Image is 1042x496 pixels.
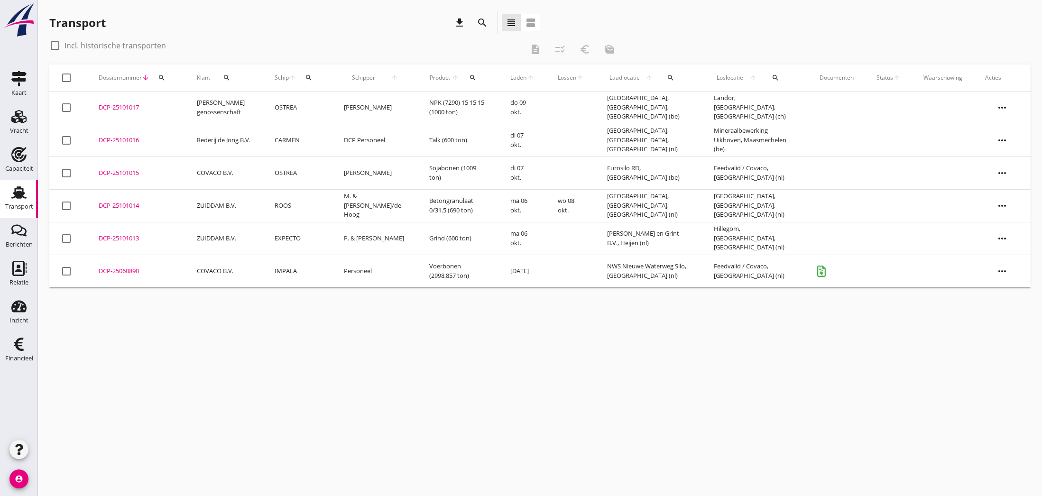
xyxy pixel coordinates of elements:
[6,241,33,248] div: Berichten
[99,73,142,82] span: Dossiernummer
[667,74,674,82] i: search
[275,73,289,82] span: Schip
[546,189,596,222] td: wo 08 okt.
[747,74,760,82] i: arrow_upward
[558,73,576,82] span: Lossen
[185,189,263,222] td: ZUIDDAM B.V.
[451,74,460,82] i: arrow_upward
[418,124,499,156] td: Talk (600 ton)
[596,222,702,255] td: [PERSON_NAME] en Grint B.V., Heijen (nl)
[332,222,417,255] td: P. & [PERSON_NAME]
[10,128,28,134] div: Vracht
[499,189,546,222] td: ma 06 okt.
[142,74,149,82] i: arrow_downward
[185,156,263,189] td: COVACO B.V.
[305,74,313,82] i: search
[989,94,1015,121] i: more_horiz
[99,136,174,145] div: DCP-25101016
[158,74,166,82] i: search
[418,222,499,255] td: Grind (600 ton)
[223,74,231,82] i: search
[923,73,962,82] div: Waarschuwing
[332,255,417,287] td: Personeel
[477,17,488,28] i: search
[418,189,499,222] td: Betongranulaat 0/31.5 (690 ton)
[454,17,465,28] i: download
[596,255,702,287] td: NWS Nieuwe Waterweg Silo, [GEOGRAPHIC_DATA] (nl)
[429,73,451,82] span: Product
[772,74,779,82] i: search
[893,74,901,82] i: arrow_upward
[9,469,28,488] i: account_circle
[702,124,808,156] td: Mineraalbewerking Uikhoven, Maasmechelen (be)
[469,74,477,82] i: search
[197,66,252,89] div: Klant
[9,317,28,323] div: Inzicht
[263,255,332,287] td: IMPALA
[5,355,33,361] div: Financieel
[332,124,417,156] td: DCP Personeel
[332,92,417,124] td: [PERSON_NAME]
[185,255,263,287] td: COVACO B.V.
[99,201,174,211] div: DCP-25101014
[499,92,546,124] td: do 09 okt.
[263,156,332,189] td: OSTREA
[185,222,263,255] td: ZUIDDAM B.V.
[65,41,166,50] label: Incl. historische transporten
[49,15,106,30] div: Transport
[820,73,854,82] div: Documenten
[185,92,263,124] td: [PERSON_NAME] genossenschaft
[9,279,28,285] div: Relatie
[499,222,546,255] td: ma 06 okt.
[332,156,417,189] td: [PERSON_NAME]
[5,165,33,172] div: Capaciteit
[702,156,808,189] td: Feedvalid / Covaco, [GEOGRAPHIC_DATA] (nl)
[702,255,808,287] td: Feedvalid / Covaco, [GEOGRAPHIC_DATA] (nl)
[510,73,527,82] span: Laden
[263,92,332,124] td: OSTREA
[607,73,643,82] span: Laadlocatie
[418,92,499,124] td: NPK (7290) 15 15 15 (1000 ton)
[185,124,263,156] td: Rederij de Jong B.V.
[525,17,536,28] i: view_agenda
[596,156,702,189] td: Eurosilo RD, [GEOGRAPHIC_DATA] (be)
[596,189,702,222] td: [GEOGRAPHIC_DATA], [GEOGRAPHIC_DATA], [GEOGRAPHIC_DATA] (nl)
[263,189,332,222] td: ROOS
[989,225,1015,252] i: more_horiz
[643,74,655,82] i: arrow_upward
[99,266,174,276] div: DCP-25060890
[383,74,406,82] i: arrow_upward
[702,92,808,124] td: Landor, [GEOGRAPHIC_DATA], [GEOGRAPHIC_DATA] (ch)
[418,255,499,287] td: Voerbonen (2998,857 ton)
[418,156,499,189] td: Sojabonen (1009 ton)
[576,74,584,82] i: arrow_upward
[596,124,702,156] td: [GEOGRAPHIC_DATA], [GEOGRAPHIC_DATA], [GEOGRAPHIC_DATA] (nl)
[499,124,546,156] td: di 07 okt.
[702,222,808,255] td: Hillegom, [GEOGRAPHIC_DATA], [GEOGRAPHIC_DATA] (nl)
[596,92,702,124] td: [GEOGRAPHIC_DATA], [GEOGRAPHIC_DATA], [GEOGRAPHIC_DATA] (be)
[99,103,174,112] div: DCP-25101017
[344,73,383,82] span: Schipper
[876,73,893,82] span: Status
[99,168,174,178] div: DCP-25101015
[99,234,174,243] div: DCP-25101013
[11,90,27,96] div: Kaart
[506,17,517,28] i: view_headline
[289,74,296,82] i: arrow_upward
[499,156,546,189] td: di 07 okt.
[989,258,1015,285] i: more_horiz
[985,73,1019,82] div: Acties
[332,189,417,222] td: M. & [PERSON_NAME]/de Hoog
[263,124,332,156] td: CARMEN
[989,193,1015,219] i: more_horiz
[5,203,33,210] div: Transport
[714,73,747,82] span: Loslocatie
[2,2,36,37] img: logo-small.a267ee39.svg
[702,189,808,222] td: [GEOGRAPHIC_DATA], [GEOGRAPHIC_DATA], [GEOGRAPHIC_DATA] (nl)
[263,222,332,255] td: EXPECTO
[499,255,546,287] td: [DATE]
[989,160,1015,186] i: more_horiz
[527,74,535,82] i: arrow_upward
[989,127,1015,154] i: more_horiz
